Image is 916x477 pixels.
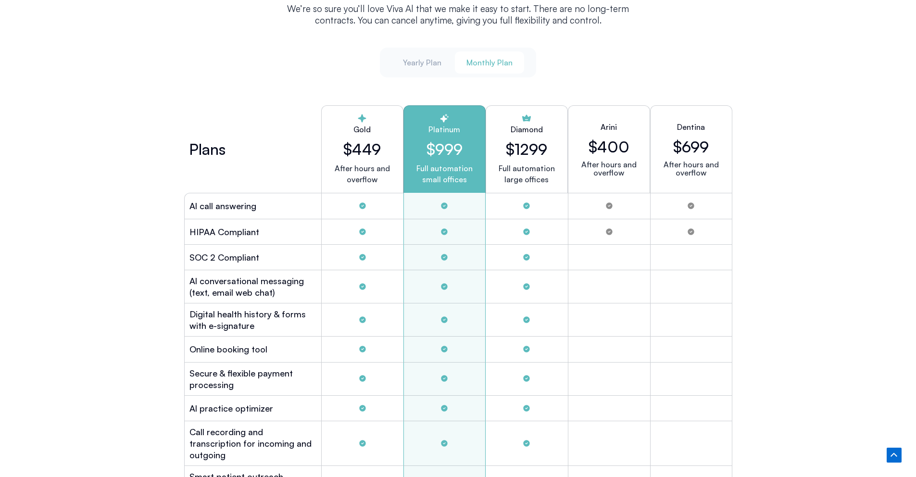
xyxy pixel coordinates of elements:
h2: Al call answering [189,200,256,212]
h2: Plans [189,143,226,155]
p: After hours and overflow [658,161,724,177]
p: Full automation large offices [499,163,555,185]
h2: Platinum [412,124,477,135]
p: We’re so sure you’ll love Viva Al that we make it easy to start. There are no long-term contracts... [276,3,641,26]
h2: Diamond [511,124,543,135]
h2: $699 [673,138,709,156]
h2: Dentina [677,121,705,133]
p: After hours and overflow [576,161,642,177]
h2: $400 [589,138,629,156]
p: Full automation small offices [412,163,477,185]
h2: Al practice optimizer [189,402,273,414]
h2: $999 [412,140,477,158]
h2: $1299 [506,140,547,158]
span: Yearly Plan [403,57,441,68]
h2: Call recording and transcription for incoming and outgoing [189,426,316,461]
h2: Digital health history & forms with e-signature [189,308,316,331]
p: After hours and overflow [329,163,395,185]
h2: Al conversational messaging (text, email web chat) [189,275,316,298]
h2: Arini [601,121,617,133]
h2: Secure & flexible payment processing [189,367,316,390]
h2: Online booking tool [189,343,267,355]
h2: HIPAA Compliant [189,226,259,238]
span: Monthly Plan [466,57,513,68]
h2: SOC 2 Compliant [189,251,259,263]
h2: Gold [329,124,395,135]
h2: $449 [329,140,395,158]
